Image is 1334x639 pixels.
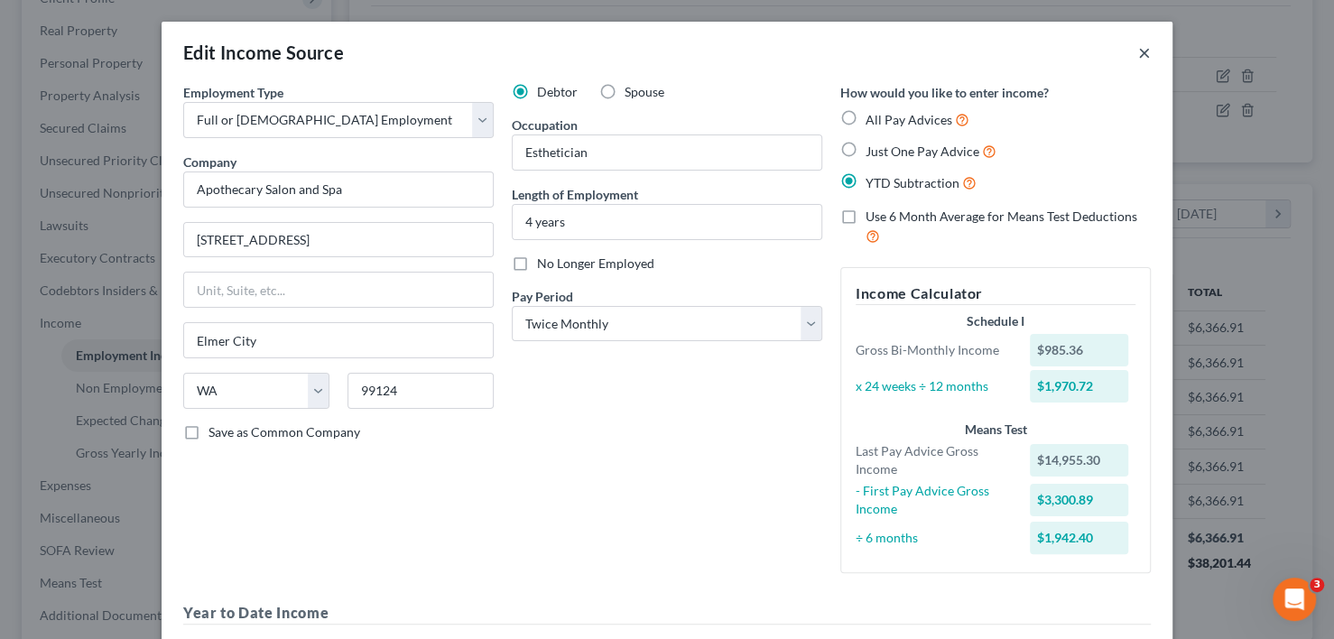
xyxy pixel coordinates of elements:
span: Save as Common Company [208,424,360,440]
div: $985.36 [1030,334,1129,366]
input: Enter address... [184,223,493,257]
iframe: Intercom live chat [1273,578,1316,621]
label: How would you like to enter income? [840,83,1049,102]
span: Employment Type [183,85,283,100]
label: Occupation [512,116,578,134]
button: × [1138,42,1151,63]
span: Use 6 Month Average for Means Test Deductions [866,208,1137,224]
input: Unit, Suite, etc... [184,273,493,307]
input: Enter city... [184,323,493,357]
input: -- [513,135,821,170]
div: $1,970.72 [1030,370,1129,403]
label: Length of Employment [512,185,638,204]
span: Company [183,154,236,170]
div: x 24 weeks ÷ 12 months [847,377,1021,395]
div: Gross Bi-Monthly Income [847,341,1021,359]
span: No Longer Employed [537,255,654,271]
div: ÷ 6 months [847,529,1021,547]
input: Enter zip... [347,373,494,409]
input: Search company by name... [183,171,494,208]
span: 3 [1310,578,1324,592]
span: All Pay Advices [866,112,952,127]
h5: Year to Date Income [183,602,1151,625]
span: Debtor [537,84,578,99]
h5: Income Calculator [856,282,1135,305]
div: $14,955.30 [1030,444,1129,477]
span: Spouse [625,84,664,99]
div: - First Pay Advice Gross Income [847,482,1021,518]
div: Last Pay Advice Gross Income [847,442,1021,478]
span: Just One Pay Advice [866,144,979,159]
div: $3,300.89 [1030,484,1129,516]
div: $1,942.40 [1030,522,1129,554]
div: Means Test [856,421,1135,439]
input: ex: 2 years [513,205,821,239]
div: Edit Income Source [183,40,344,65]
span: YTD Subtraction [866,175,959,190]
span: Pay Period [512,289,573,304]
div: Schedule I [856,312,1135,330]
